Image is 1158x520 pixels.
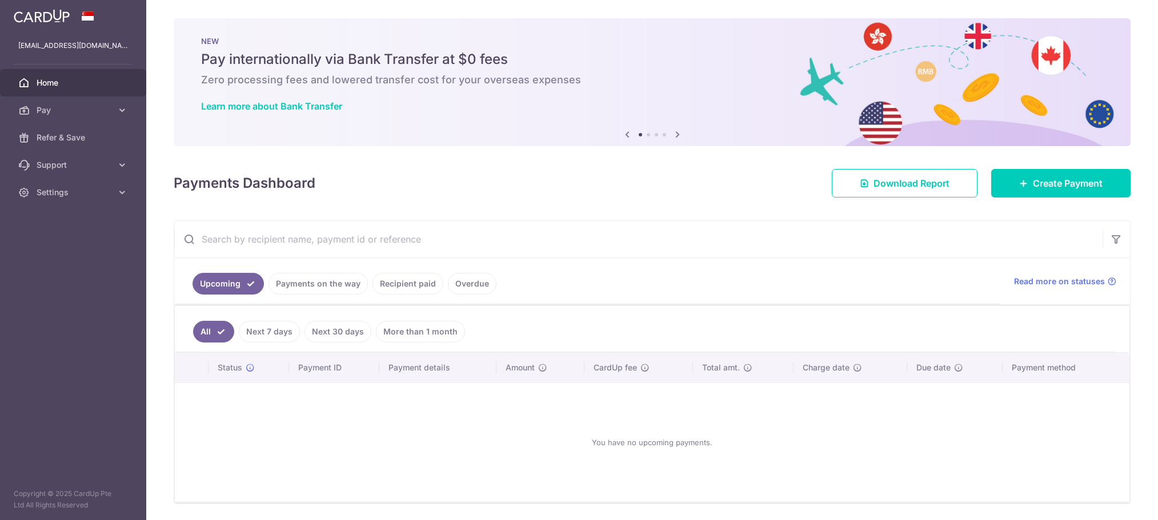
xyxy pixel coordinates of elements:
[269,273,368,295] a: Payments on the way
[289,353,379,382] th: Payment ID
[1033,176,1103,190] span: Create Payment
[702,362,740,373] span: Total amt.
[218,362,242,373] span: Status
[174,221,1103,257] input: Search by recipient name, payment id or reference
[991,169,1131,197] a: Create Payment
[14,9,70,23] img: CardUp
[37,159,112,171] span: Support
[372,273,443,295] a: Recipient paid
[594,362,637,373] span: CardUp fee
[189,392,1116,493] div: You have no upcoming payments.
[193,273,264,295] a: Upcoming
[201,37,1103,46] p: NEW
[174,18,1131,146] img: Bank transfer banner
[201,100,342,112] a: Learn more about Bank Transfer
[201,73,1103,87] h6: Zero processing fees and lowered transfer cost for your overseas expenses
[916,362,951,373] span: Due date
[37,187,112,198] span: Settings
[193,321,234,342] a: All
[239,321,300,342] a: Next 7 days
[1003,353,1130,382] th: Payment method
[37,77,112,88] span: Home
[174,173,315,194] h4: Payments Dashboard
[506,362,535,373] span: Amount
[1014,276,1105,287] span: Read more on statuses
[379,353,496,382] th: Payment details
[1014,276,1116,287] a: Read more on statuses
[448,273,496,295] a: Overdue
[376,321,465,342] a: More than 1 month
[18,40,128,51] p: [EMAIL_ADDRESS][DOMAIN_NAME]
[873,176,949,190] span: Download Report
[304,321,371,342] a: Next 30 days
[37,104,112,116] span: Pay
[201,50,1103,68] h5: Pay internationally via Bank Transfer at $0 fees
[37,132,112,143] span: Refer & Save
[803,362,850,373] span: Charge date
[832,169,977,197] a: Download Report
